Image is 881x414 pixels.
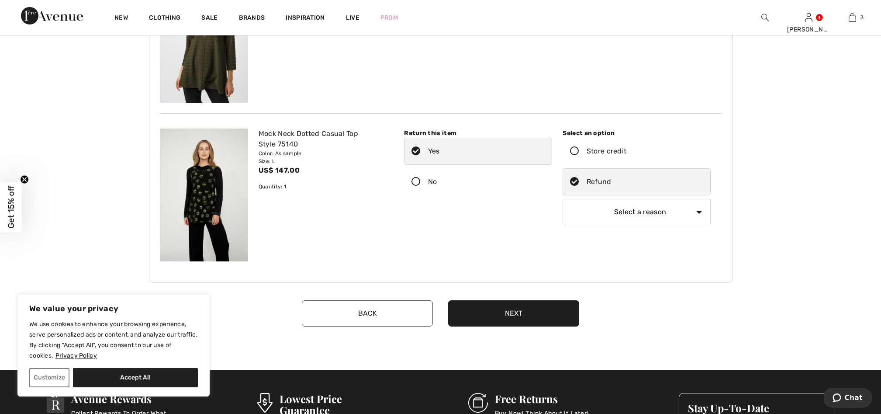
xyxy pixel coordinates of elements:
div: Return this item [404,129,552,138]
label: Yes [404,138,552,165]
img: Avenue Rewards [47,393,64,413]
a: New [114,14,128,23]
img: My Info [805,12,812,23]
div: Color: As sample [259,150,389,157]
div: Quantity: 1 [259,183,389,191]
div: We value your privacy [17,294,210,397]
span: 3 [860,14,864,21]
button: Accept All [73,368,198,387]
a: 3 [831,12,874,23]
div: US$ 147.00 [259,165,389,176]
a: Sign In [805,13,812,21]
div: Store credit [587,146,627,157]
div: Size: L [259,157,389,165]
img: My Bag [849,12,856,23]
div: Select an option [563,129,711,138]
img: dolcezza-tops-as-sample_75140_2_4b62_search.jpg [160,129,248,261]
button: Next [448,300,579,327]
img: search the website [761,12,769,23]
iframe: Opens a widget where you can chat to one of our agents [824,388,872,410]
h3: Avenue Rewards [71,393,178,404]
button: Customize [29,368,69,387]
a: Prom [380,13,398,22]
div: [PERSON_NAME] [787,25,830,34]
button: Close teaser [20,175,29,184]
a: Brands [239,14,265,23]
p: We value your privacy [29,303,198,314]
span: Inspiration [286,14,325,23]
img: Free Returns [468,393,488,413]
div: Mock Neck Dotted Casual Top Style 75140 [259,129,389,150]
span: Get 15% off [6,186,16,229]
label: No [404,168,552,195]
p: We use cookies to enhance your browsing experience, serve personalized ads or content, and analyz... [29,319,198,361]
a: Sale [201,14,218,23]
img: Lowest Price Guarantee [257,393,272,413]
div: Refund [587,177,612,187]
a: Privacy Policy [55,351,97,360]
a: Clothing [149,14,180,23]
h3: Free Returns [495,393,589,404]
h3: Stay Up-To-Date [688,402,825,414]
button: Back [302,300,433,327]
img: 1ère Avenue [21,7,83,24]
a: Live [346,13,359,22]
